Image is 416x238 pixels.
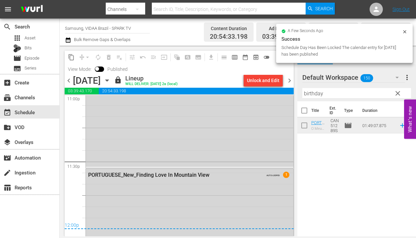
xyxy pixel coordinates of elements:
[315,3,333,15] span: Search
[16,2,48,17] img: ans4CAIJ8jUAAAAAAAAAAAAAAAAAAAAAAAAgQb4GAAAAAAAAAAAAAAAAAAAAAAAAJMjXAAAAAAAAAAAAAAAAAAAAAAAAgAT5G...
[344,121,352,129] span: Episode
[103,52,114,63] span: Select an event to delete
[88,172,257,178] div: PORTUGUESE_New_Finding Love In Mountain View
[326,101,340,120] th: Ext. ID
[403,70,411,85] button: more_vert
[13,54,21,62] span: Episode
[73,75,101,86] div: [DATE]
[311,120,325,160] a: PORTUGUESE_NEW_MyBirthdayRomance_ReelOne
[13,34,21,42] span: Asset
[66,52,77,63] span: Copy Lineup
[231,54,238,61] span: calendar_view_week_outlined
[262,24,300,33] div: Ad Duration
[125,82,178,86] div: WILL DELIVER: [DATE] 2a (local)
[394,89,402,97] span: clear
[104,67,131,72] span: Published
[392,7,410,12] a: Sign Out
[3,123,11,131] span: VOD
[283,172,289,178] span: 1
[25,45,32,51] span: Bits
[358,101,398,120] th: Duration
[65,76,73,85] span: chevron_left
[114,76,122,84] span: lock
[267,171,280,176] span: AUTO-LOOPED
[288,28,323,34] span: a few seconds ago
[3,23,11,31] span: Search
[302,68,405,87] div: Default Workspace
[114,52,125,63] span: Clear Lineup
[247,74,279,86] div: Unlock and Edit
[93,52,103,63] span: Loop Content
[392,88,403,98] button: clear
[404,99,416,139] button: Open Feedback Widget
[311,101,326,120] th: Title
[399,122,406,129] svg: Add to Schedule
[261,52,272,63] span: 24 hours Lineup View is OFF
[3,109,11,117] span: Schedule
[3,169,11,177] span: Ingestion
[13,65,21,72] span: Series
[65,67,95,72] span: View Mode:
[281,35,407,43] div: Success
[182,52,193,63] span: Create Search Block
[244,74,283,86] button: Unlock and Edit
[263,54,270,61] span: toggle_off
[210,24,248,33] div: Content Duration
[210,33,248,41] span: 20:54:33.198
[360,71,373,85] span: 150
[125,75,178,82] div: Lineup
[99,88,294,94] span: 20:54:33.198
[68,54,75,61] span: content_copy
[403,73,411,81] span: more_vert
[25,65,36,71] span: Series
[360,118,396,133] td: 01:49:07.875
[262,33,300,41] span: 03:39:43.170
[13,44,21,52] div: Bits
[3,184,11,192] span: Reports
[3,138,11,146] span: Overlays
[3,79,11,87] span: Create
[242,54,249,61] span: date_range_outlined
[3,154,11,162] span: Automation
[65,222,294,229] div: 12:00p
[306,3,335,15] button: Search
[25,35,35,41] span: Asset
[148,52,159,63] span: Fill episodes with ad slates
[4,5,12,13] span: menu
[281,44,400,58] div: Schedule Day Has Been Locked The calendar entry for [DATE] has been published
[285,76,294,85] span: chevron_right
[229,52,240,63] span: Week Calendar View
[328,118,341,133] td: CAN51289S
[25,55,39,62] span: Episode
[3,94,11,102] span: Channels
[340,101,358,120] th: Type
[73,37,131,42] span: Bulk Remove Gaps & Overlaps
[253,54,259,61] span: preview_outlined
[95,67,99,71] span: Toggle to switch from Published to Draft view.
[77,52,93,63] span: Remove Gaps & Overlaps
[311,126,325,131] div: O Meu Romance de Aniversário
[65,88,99,94] span: 03:39:43.170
